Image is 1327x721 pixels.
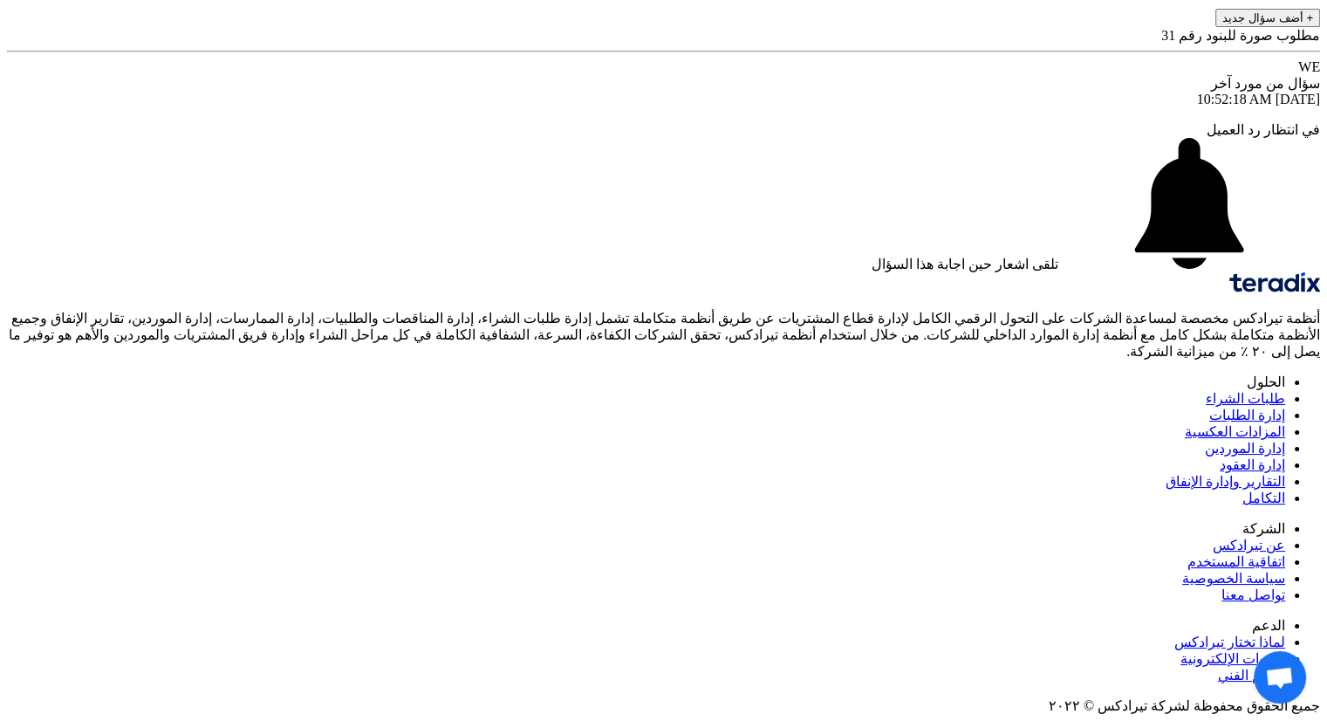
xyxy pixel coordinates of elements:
[1187,554,1285,569] a: اتفاقية المستخدم
[7,310,1320,360] p: أنظمة تيرادكس مخصصة لمساعدة الشركات على التحول الرقمي الكامل لإدارة قطاع المشتريات عن طريق أنظمة ...
[7,92,1320,107] div: [DATE] 10:52:18 AM
[1174,635,1285,649] a: لماذا تختار تيرادكس
[1182,571,1285,586] a: سياسة الخصوصية
[7,697,1320,714] div: جميع الحقوق محفوظة لشركة تيرادكس © ٢٠٢٢
[1206,391,1285,406] a: طلبات الشراء
[1215,9,1320,27] button: + أضف سؤال جديد
[7,75,1320,92] div: سؤال من مورد آخر
[1254,651,1306,704] a: Open chat
[7,121,1320,138] div: في انتظار رد العميل
[7,59,1320,75] div: WE
[7,374,1285,390] li: الحلول
[7,520,1285,537] li: الشركة
[1180,651,1285,666] a: الندوات الإلكترونية
[7,138,1320,272] div: تلقى اشعار حين اجابة هذا السؤال
[1218,668,1285,683] a: الدعم الفني
[7,617,1285,634] li: الدعم
[1209,408,1285,422] a: إدارة الطلبات
[1220,457,1285,472] a: إدارة العقود
[1205,441,1285,456] a: إدارة الموردين
[1166,474,1285,489] a: التقارير وإدارة الإنفاق
[1213,538,1285,553] a: عن تيرادكس
[7,27,1320,44] div: مطلوب صورة للبنود رقم 31
[1242,491,1285,505] a: التكامل
[1221,587,1285,602] a: تواصل معنا
[1185,424,1285,439] a: المزادات العكسية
